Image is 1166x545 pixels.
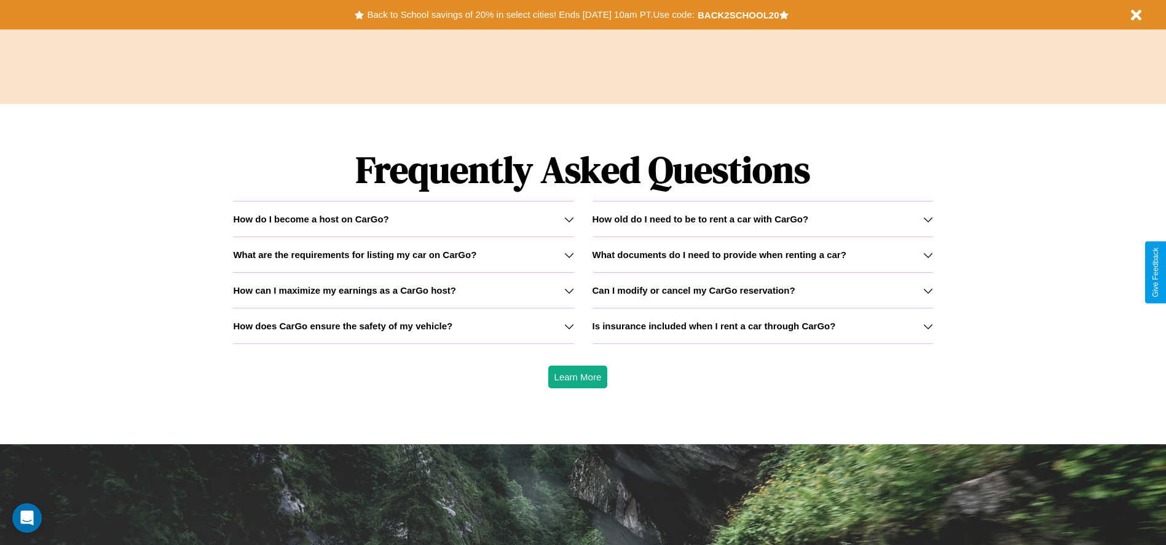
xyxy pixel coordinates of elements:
[548,366,608,388] button: Learn More
[233,321,452,331] h3: How does CarGo ensure the safety of my vehicle?
[593,249,846,260] h3: What documents do I need to provide when renting a car?
[593,321,836,331] h3: Is insurance included when I rent a car through CarGo?
[233,138,932,201] h1: Frequently Asked Questions
[1151,248,1160,297] div: Give Feedback
[364,6,697,23] button: Back to School savings of 20% in select cities! Ends [DATE] 10am PT.Use code:
[233,285,456,296] h3: How can I maximize my earnings as a CarGo host?
[698,10,779,20] b: BACK2SCHOOL20
[233,249,476,260] h3: What are the requirements for listing my car on CarGo?
[593,214,809,224] h3: How old do I need to be to rent a car with CarGo?
[233,214,388,224] h3: How do I become a host on CarGo?
[12,503,42,533] div: Open Intercom Messenger
[593,285,795,296] h3: Can I modify or cancel my CarGo reservation?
